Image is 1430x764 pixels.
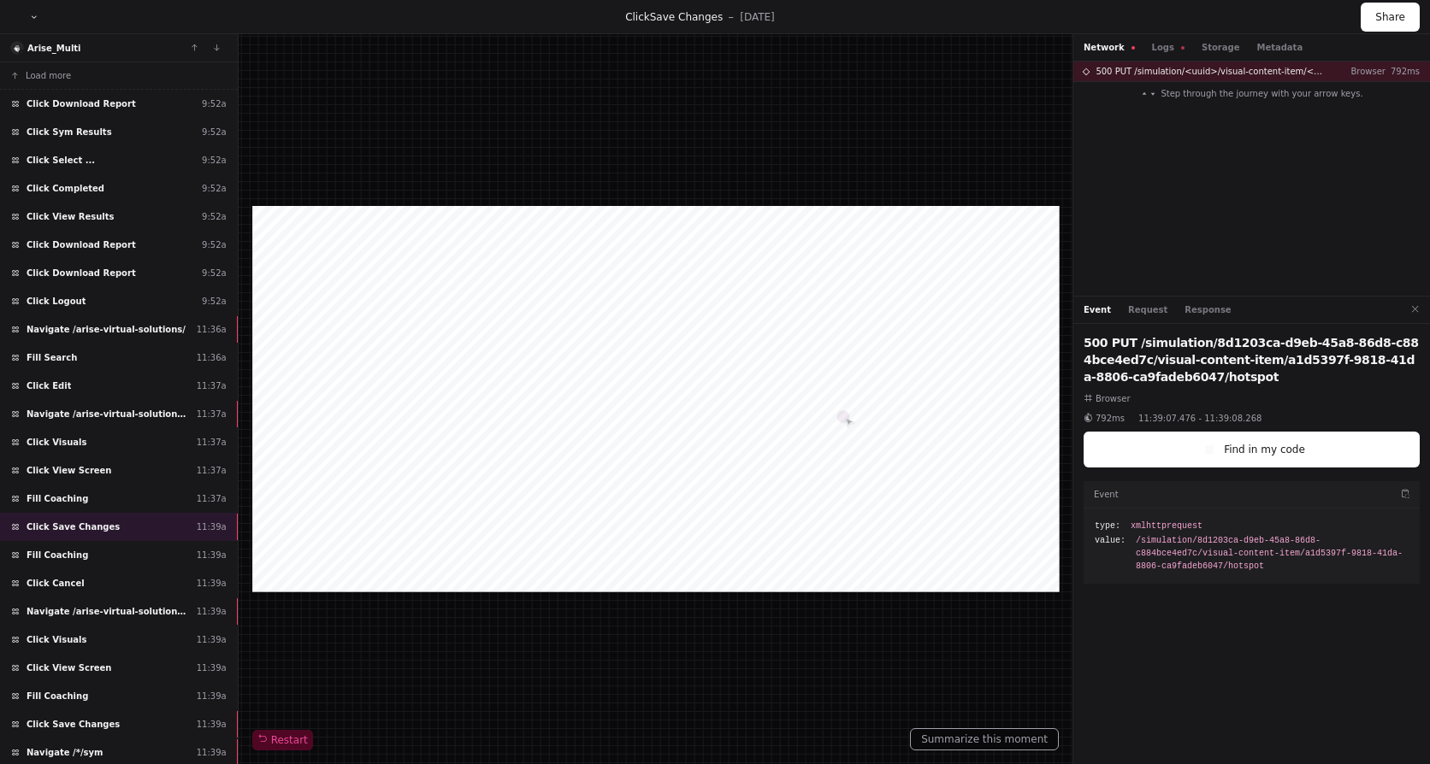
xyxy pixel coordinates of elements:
[202,210,227,223] div: 9:52a
[650,11,723,23] span: Save Changes
[27,408,190,420] span: Navigate /arise-virtual-solutions/audio-simulation/*/create-sym
[1361,3,1420,32] button: Share
[197,633,227,646] div: 11:39a
[197,520,227,533] div: 11:39a
[27,154,95,167] span: Click Select ...
[1084,41,1135,54] button: Network
[202,182,227,195] div: 9:52a
[27,351,77,364] span: Fill Search
[1185,303,1231,316] button: Response
[1386,65,1420,78] p: 792ms
[1096,412,1125,425] span: 792ms
[12,43,23,54] img: 7.svg
[1095,520,1120,532] span: type:
[197,605,227,618] div: 11:39a
[202,295,227,308] div: 9:52a
[197,746,227,759] div: 11:39a
[27,661,112,674] span: Click View Screen
[27,210,114,223] span: Click View Results
[1084,432,1420,467] button: Find in my code
[197,351,227,364] div: 11:36a
[202,97,227,110] div: 9:52a
[27,126,112,138] span: Click Sym Results
[26,69,71,82] span: Load more
[740,10,775,24] p: [DATE]
[1094,488,1119,501] h3: Event
[1131,520,1202,532] span: xmlhttprequest
[1152,41,1185,54] button: Logs
[197,718,227,731] div: 11:39a
[27,718,120,731] span: Click Save Changes
[27,690,88,702] span: Fill Coaching
[27,577,85,590] span: Click Cancel
[1128,303,1167,316] button: Request
[202,267,227,279] div: 9:52a
[27,295,86,308] span: Click Logout
[625,11,650,23] span: Click
[1138,412,1262,425] span: 11:39:07.476 - 11:39:08.268
[1338,65,1386,78] p: Browser
[197,464,227,477] div: 11:37a
[197,379,227,392] div: 11:37a
[27,746,103,759] span: Navigate /*/sym
[27,379,71,392] span: Click Edit
[27,97,136,110] span: Click Download Report
[197,549,227,561] div: 11:39a
[1095,534,1126,547] span: value:
[197,661,227,674] div: 11:39a
[197,492,227,505] div: 11:37a
[197,408,227,420] div: 11:37a
[197,577,227,590] div: 11:39a
[27,549,88,561] span: Fill Coaching
[27,436,86,449] span: Click Visuals
[910,728,1059,750] button: Summarize this moment
[1096,65,1324,78] span: 500 PUT /simulation/<uuid>/visual-content-item/<uuid>/hotspot
[257,733,308,747] span: Restart
[27,323,186,336] span: Navigate /arise-virtual-solutions/
[27,605,190,618] span: Navigate /arise-virtual-solutions/audio-simulation/*/create-sym
[197,323,227,336] div: 11:36a
[1256,41,1303,54] button: Metadata
[27,182,104,195] span: Click Completed
[197,436,227,449] div: 11:37a
[1136,534,1409,573] span: /simulation/8d1203ca-d9eb-45a8-86d8-c884bce4ed7c/visual-content-item/a1d5397f-9818-41da-8806-ca9f...
[197,690,227,702] div: 11:39a
[27,520,120,533] span: Click Save Changes
[1084,303,1111,316] button: Event
[27,492,88,505] span: Fill Coaching
[202,238,227,251] div: 9:52a
[1161,87,1362,100] span: Step through the journey with your arrow keys.
[27,464,112,477] span: Click View Screen
[1096,392,1131,405] span: Browser
[202,126,227,138] div: 9:52a
[202,154,227,167] div: 9:52a
[1084,334,1420,385] h2: 500 PUT /simulation/8d1203ca-d9eb-45a8-86d8-c884bce4ed7c/visual-content-item/a1d5397f-9818-41da-8...
[1224,443,1305,456] span: Find in my code
[27,238,136,251] span: Click Download Report
[27,633,86,646] span: Click Visuals
[1202,41,1239,54] button: Storage
[27,267,136,279] span: Click Download Report
[252,730,313,750] button: Restart
[27,44,81,53] a: Arise_Multi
